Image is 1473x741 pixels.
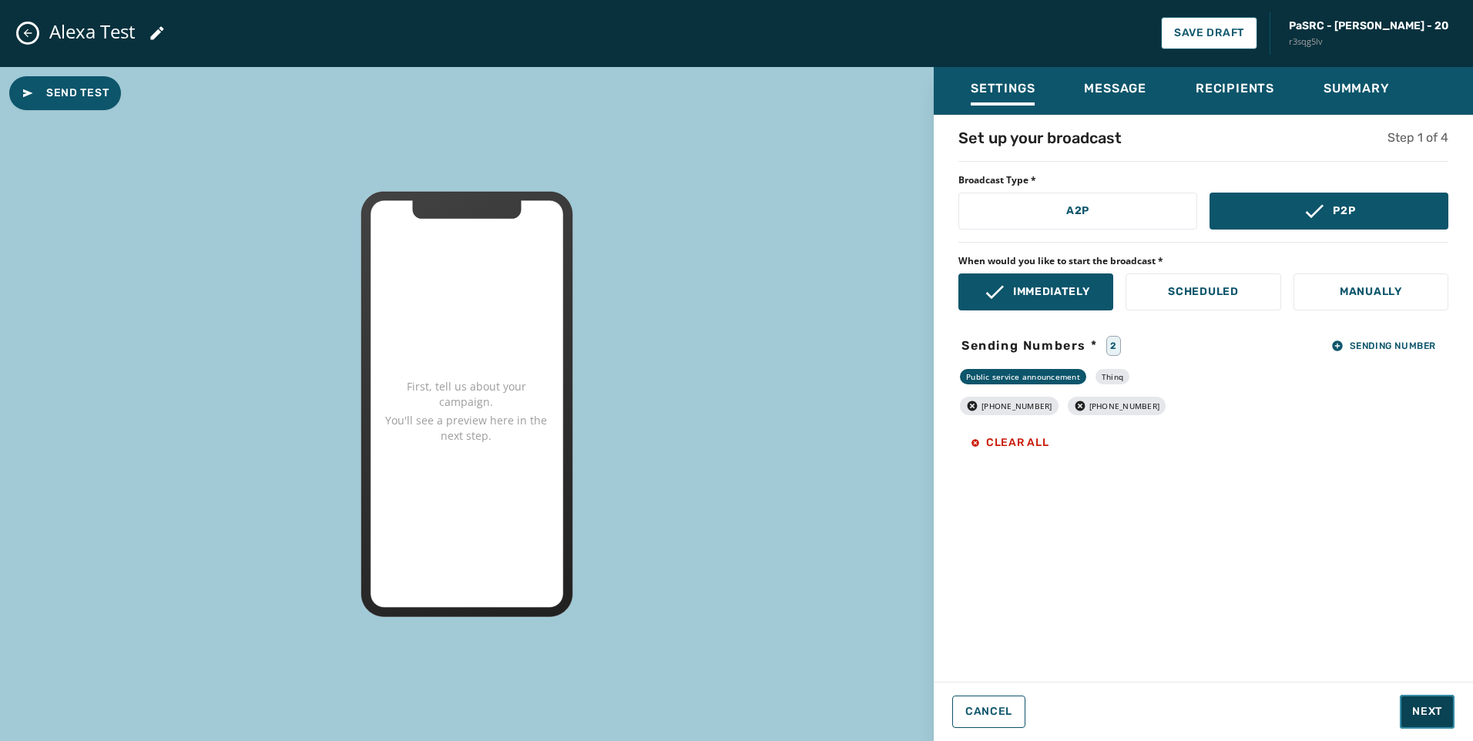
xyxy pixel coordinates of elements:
[960,397,1059,415] div: [PHONE_NUMBER]
[1387,129,1448,147] h5: Step 1 of 4
[1084,81,1146,96] span: Message
[1289,18,1448,34] span: PaSRC - [PERSON_NAME] - 20
[1340,284,1402,300] p: Manually
[1319,335,1448,357] button: Sending Number
[1400,695,1455,729] button: Next
[1324,81,1390,96] span: Summary
[1174,27,1244,39] span: Save Draft
[1161,17,1257,49] button: Save Draft
[1126,273,1280,310] button: Scheduled
[1183,73,1287,109] button: Recipients
[958,127,1122,149] h4: Set up your broadcast
[952,696,1025,728] button: Cancel
[958,73,1047,109] button: Settings
[958,337,1100,355] span: Sending Numbers *
[1072,73,1159,109] button: Message
[1293,273,1448,310] button: Manually
[1311,73,1402,109] button: Summary
[958,273,1113,310] button: Immediately
[379,413,553,444] p: You'll see a preview here in the next step.
[965,706,1012,718] span: Cancel
[971,437,1049,449] span: Clear all
[1106,336,1121,356] div: 2
[958,427,1061,458] button: Clear all
[958,193,1197,230] button: A2P
[1331,340,1436,352] span: Sending Number
[1096,369,1129,384] div: Thinq
[1196,81,1274,96] span: Recipients
[1412,704,1442,719] span: Next
[1068,397,1166,415] div: [PHONE_NUMBER]
[960,369,1086,384] div: Public service announcement
[1168,284,1238,300] p: Scheduled
[1333,203,1355,219] p: P2P
[958,255,1448,267] span: When would you like to start the broadcast *
[1210,193,1448,230] button: P2P
[1013,284,1090,300] p: Immediately
[1066,203,1089,219] p: A2P
[971,81,1035,96] span: Settings
[958,174,1448,186] span: Broadcast Type *
[379,379,553,410] p: First, tell us about your campaign.
[1289,35,1448,49] span: r3sqg5lv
